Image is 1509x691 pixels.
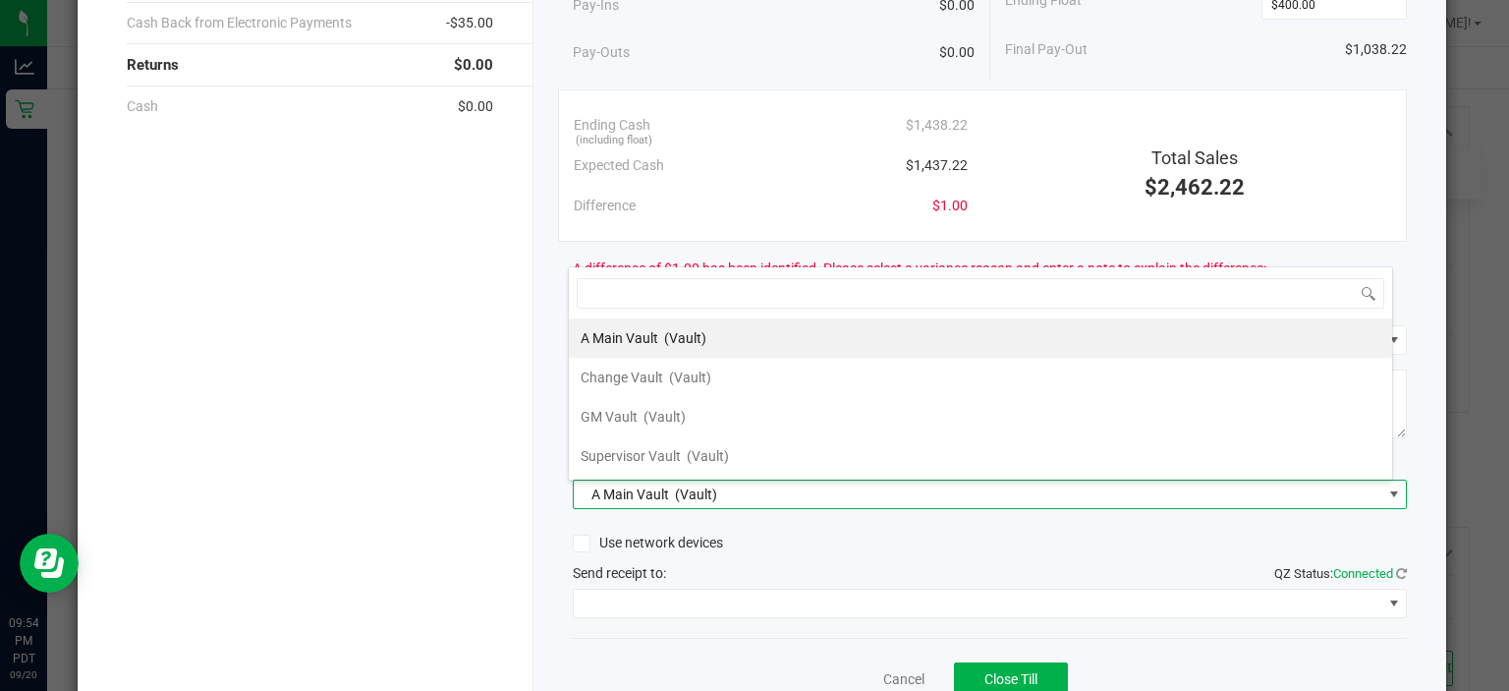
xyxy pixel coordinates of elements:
[446,13,493,33] span: -$35.00
[127,96,158,117] span: Cash
[669,370,711,385] span: (Vault)
[581,330,658,346] span: A Main Vault
[906,115,968,136] span: $1,438.22
[643,409,686,425] span: (Vault)
[1274,566,1407,581] span: QZ Status:
[573,42,630,63] span: Pay-Outs
[454,54,493,77] span: $0.00
[20,534,79,593] iframe: Resource center
[939,42,975,63] span: $0.00
[573,259,1266,279] span: A difference of $1.00 has been identified. Please select a variance reason and enter a note to ex...
[1345,39,1407,60] span: $1,038.22
[687,448,729,464] span: (Vault)
[883,669,924,690] a: Cancel
[576,133,652,149] span: (including float)
[573,565,666,581] span: Send receipt to:
[1005,39,1088,60] span: Final Pay-Out
[906,155,968,176] span: $1,437.22
[127,44,494,86] div: Returns
[675,487,717,502] span: (Vault)
[1333,566,1393,581] span: Connected
[581,370,663,385] span: Change Vault
[1151,147,1238,168] span: Total Sales
[581,448,681,464] span: Supervisor Vault
[127,13,352,33] span: Cash Back from Electronic Payments
[581,409,638,425] span: GM Vault
[984,671,1037,687] span: Close Till
[1145,175,1245,200] span: $2,462.22
[574,196,636,216] span: Difference
[574,155,664,176] span: Expected Cash
[664,330,706,346] span: (Vault)
[591,487,669,502] span: A Main Vault
[932,196,968,216] span: $1.00
[573,533,723,553] label: Use network devices
[458,96,493,117] span: $0.00
[574,115,650,136] span: Ending Cash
